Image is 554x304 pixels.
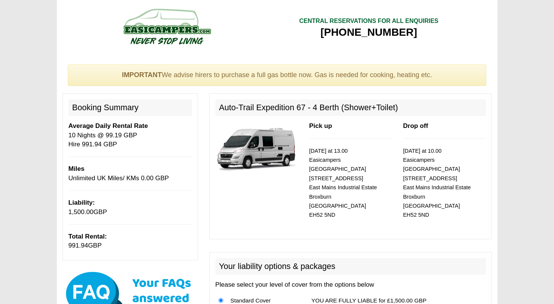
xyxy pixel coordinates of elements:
[69,242,88,249] span: 991.94
[69,165,85,172] b: Miles
[215,258,486,275] h2: Your liability options & packages
[215,122,298,175] img: 337.jpg
[68,64,487,86] div: We advise hirers to purchase a full gas bottle now. Gas is needed for cooking, heating etc.
[69,122,192,149] p: 10 Nights @ 99.19 GBP Hire 991.94 GBP
[69,164,192,183] p: Unlimited UK Miles/ KMs 0.00 GBP
[122,71,162,79] strong: IMPORTANT
[69,122,148,129] b: Average Daily Rental Rate
[69,232,192,251] p: GBP
[95,6,238,47] img: campers-checkout-logo.png
[69,99,192,116] h2: Booking Summary
[309,148,377,218] small: [DATE] at 13.00 Easicampers [GEOGRAPHIC_DATA] [STREET_ADDRESS] East Mains Industrial Estate Broxb...
[299,17,438,26] div: CENTRAL RESERVATIONS FOR ALL ENQUIRIES
[215,99,486,116] h2: Auto-Trail Expedition 67 - 4 Berth (Shower+Toilet)
[299,26,438,39] div: [PHONE_NUMBER]
[403,122,428,129] b: Drop off
[69,233,107,240] b: Total Rental:
[69,198,192,217] p: GBP
[215,280,486,289] p: Please select your level of cover from the options below
[69,199,95,206] b: Liability:
[309,122,332,129] b: Pick up
[403,148,471,218] small: [DATE] at 10.00 Easicampers [GEOGRAPHIC_DATA] [STREET_ADDRESS] East Mains Industrial Estate Broxb...
[69,208,94,216] span: 1,500.00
